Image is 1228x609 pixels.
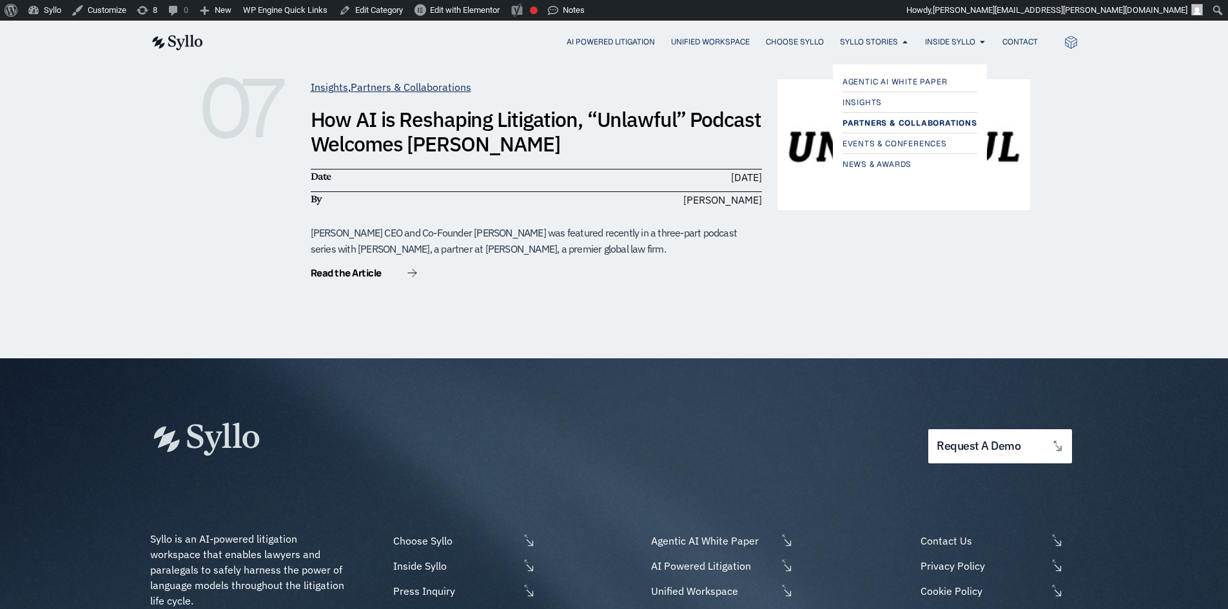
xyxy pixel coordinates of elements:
span: Contact Us [917,533,1046,548]
span: Press Inquiry [390,583,519,599]
a: AI Powered Litigation [567,36,655,48]
span: Cookie Policy [917,583,1046,599]
a: Press Inquiry [390,583,536,599]
div: Menu Toggle [229,36,1038,48]
a: Unified Workspace [671,36,750,48]
a: News & Awards [843,157,977,172]
span: Unified Workspace [648,583,777,599]
a: Choose Syllo [390,533,536,548]
a: Inside Syllo [390,558,536,574]
a: Unified Workspace [648,583,794,599]
span: Choose Syllo [390,533,519,548]
time: [DATE] [731,171,762,184]
span: Agentic AI White Paper [648,533,777,548]
span: Read the Article [311,268,382,278]
a: Contact [1002,36,1038,48]
span: [PERSON_NAME][EMAIL_ADDRESS][PERSON_NAME][DOMAIN_NAME] [933,5,1187,15]
span: Privacy Policy [917,558,1046,574]
a: Syllo Stories [840,36,898,48]
span: [PERSON_NAME] [683,192,762,208]
span: Events & Conferences [843,136,947,151]
div: [PERSON_NAME] CEO and Co-Founder [PERSON_NAME] was featured recently in a three-part podcast seri... [311,225,762,256]
span: request a demo [937,440,1020,452]
a: Read the Article [311,268,417,281]
a: AI Powered Litigation [648,558,794,574]
span: Insights [843,95,882,110]
span: Edit with Elementor [430,5,500,15]
a: Contact Us [917,533,1078,548]
a: Choose Syllo [766,36,824,48]
a: Inside Syllo [925,36,975,48]
a: Insights [843,95,977,110]
nav: Menu [229,36,1038,48]
h6: By [311,192,530,206]
span: Syllo is an AI-powered litigation workspace that enables lawyers and paralegals to safely harness... [150,532,347,607]
a: Agentic AI White Paper [648,533,794,548]
span: AI Powered Litigation [648,558,777,574]
div: Focus keyphrase not set [530,6,538,14]
span: News & Awards [843,157,911,172]
a: Partners & Collaborations [843,115,977,131]
a: request a demo [928,429,1071,463]
span: Inside Syllo [390,558,519,574]
span: Agentic AI White Paper [843,74,948,90]
img: syllo [150,35,203,50]
a: Events & Conferences [843,136,977,151]
a: Privacy Policy [917,558,1078,574]
a: Cookie Policy [917,583,1078,599]
a: Agentic AI White Paper [843,74,977,90]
